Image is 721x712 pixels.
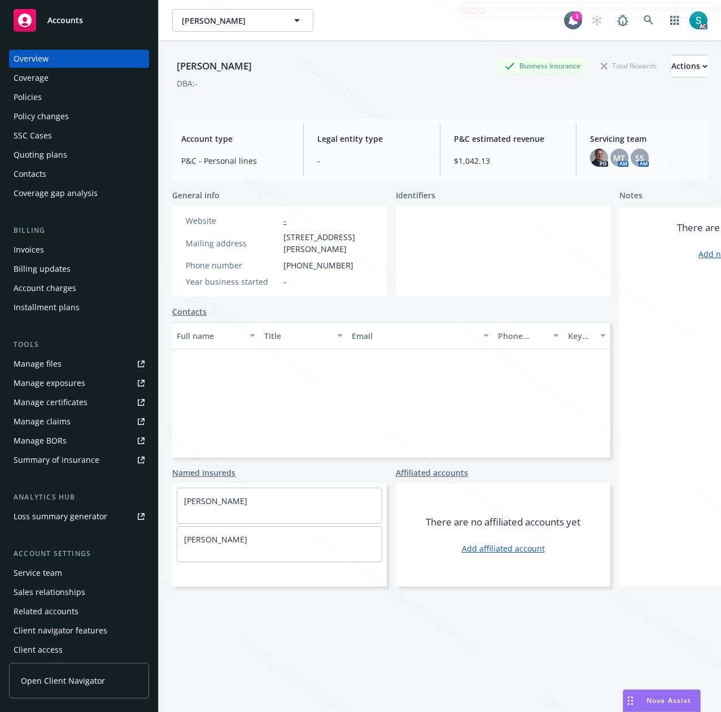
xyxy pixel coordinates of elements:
div: Email [352,330,477,342]
div: Analytics hub [9,492,149,503]
span: Notes [619,189,643,203]
div: Sales relationships [14,583,85,601]
span: [PHONE_NUMBER] [283,259,353,271]
img: photo [590,149,608,167]
span: Identifiers [396,189,435,201]
button: Phone number [493,322,563,349]
a: Client navigator features [9,622,149,640]
a: [PERSON_NAME] [184,534,247,545]
button: Title [260,322,347,349]
div: Summary of insurance [14,451,99,469]
a: Switch app [663,9,686,32]
a: Invoices [9,241,149,259]
div: Key contact [568,330,593,342]
span: P&C estimated revenue [454,133,562,145]
a: Installment plans [9,298,149,316]
div: DBA: - [177,77,198,89]
div: Business Insurance [499,59,586,73]
a: Manage BORs [9,432,149,450]
div: Manage files [14,355,62,373]
div: Phone number [498,330,547,342]
a: - [283,215,286,226]
a: Manage files [9,355,149,373]
a: Contacts [172,306,207,318]
span: [STREET_ADDRESS][PERSON_NAME] [283,231,373,255]
div: Account settings [9,548,149,559]
a: Accounts [9,5,149,36]
div: Billing updates [14,260,71,278]
a: Policy changes [9,107,149,125]
div: [PERSON_NAME] [172,59,256,73]
div: 1 [572,11,582,21]
a: Manage claims [9,413,149,431]
a: Service team [9,564,149,582]
a: Quoting plans [9,146,149,164]
a: Add affiliated account [462,542,545,554]
span: P&C - Personal lines [181,155,290,167]
span: Servicing team [590,133,698,145]
a: [PERSON_NAME] [184,496,247,506]
a: Contacts [9,165,149,183]
div: Total Rewards [595,59,662,73]
div: Drag to move [623,690,637,711]
div: Coverage [14,69,49,87]
a: Coverage gap analysis [9,184,149,202]
div: Billing [9,225,149,236]
div: Manage claims [14,413,71,431]
div: Service team [14,564,62,582]
span: There are no affiliated accounts yet [426,515,580,529]
a: Affiliated accounts [396,467,468,479]
div: Mailing address [186,237,279,249]
span: Open Client Navigator [21,675,105,687]
a: Client access [9,641,149,659]
img: photo [689,11,707,29]
span: Nova Assist [646,696,691,705]
div: Coverage gap analysis [14,184,98,202]
div: Tools [9,339,149,350]
span: Account type [181,133,290,145]
a: Coverage [9,69,149,87]
div: Full name [177,330,243,342]
div: Client navigator features [14,622,107,640]
span: Legal entity type [317,133,426,145]
a: Manage exposures [9,374,149,392]
div: Title [264,330,330,342]
a: Related accounts [9,602,149,620]
a: Search [637,9,660,32]
div: Year business started [186,276,279,288]
span: General info [172,189,220,201]
div: Manage certificates [14,393,88,411]
a: Summary of insurance [9,451,149,469]
a: Start snowing [585,9,608,32]
div: Installment plans [14,298,80,316]
span: - [283,276,286,288]
span: Accounts [47,16,83,25]
div: Website [186,215,279,227]
a: Report a Bug [611,9,634,32]
div: Loss summary generator [14,507,107,526]
a: Named insureds [172,467,235,479]
div: Contacts [14,165,46,183]
a: Manage certificates [9,393,149,411]
span: [PERSON_NAME] [182,15,279,27]
button: Actions [671,55,707,77]
div: Account charges [14,279,76,297]
div: Quoting plans [14,146,67,164]
button: [PERSON_NAME] [172,9,313,32]
span: MT [613,152,625,164]
div: Invoices [14,241,44,259]
a: Billing updates [9,260,149,278]
span: $1,042.13 [454,155,562,167]
div: Manage BORs [14,432,67,450]
a: Account charges [9,279,149,297]
div: Policies [14,88,42,106]
span: SS [635,152,644,164]
a: SSC Cases [9,127,149,145]
div: Overview [14,50,49,68]
div: Manage exposures [14,374,85,392]
a: Loss summary generator [9,507,149,526]
div: Related accounts [14,602,78,620]
span: - [317,155,426,167]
